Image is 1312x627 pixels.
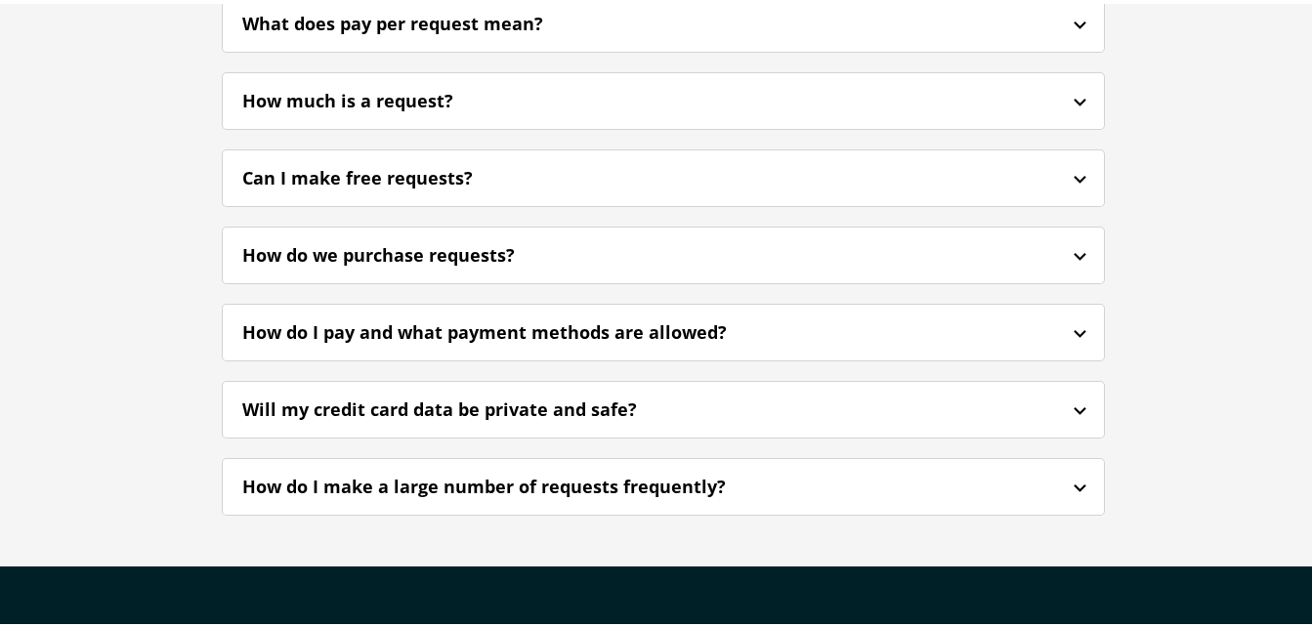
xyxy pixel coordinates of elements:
div: What does pay per request mean? [242,7,596,33]
div: Will my credit card data be private and safe? [223,383,1104,429]
div: How much is a request? [223,74,1104,120]
div: How do I pay and what payment methods are allowed? [223,306,1104,352]
div: How do I pay and what payment methods are allowed? [242,315,780,342]
div: How do I make a large number of requests frequently? [242,470,779,496]
div: How much is a request? [242,84,506,110]
div: Will my credit card data be private and safe? [242,393,690,419]
div: Can I make free requests? [223,151,1104,197]
div: How do we purchase requests? [223,229,1104,274]
div: How do we purchase requests? [242,238,568,265]
div: Can I make free requests? [242,161,526,188]
div: How do I make a large number of requests frequently? [223,460,1104,506]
